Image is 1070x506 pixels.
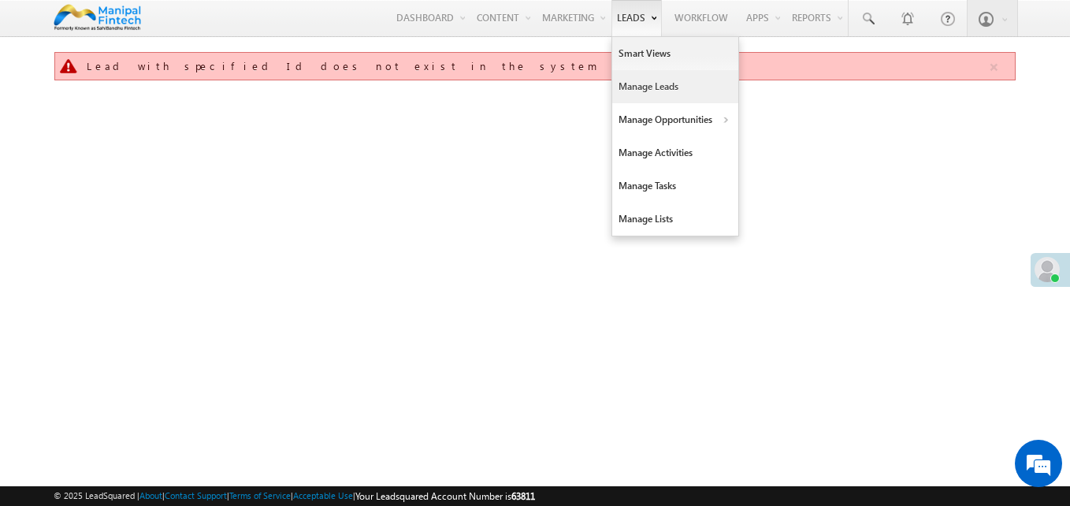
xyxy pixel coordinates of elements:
[612,103,738,136] a: Manage Opportunities
[612,37,738,70] a: Smart Views
[612,70,738,103] a: Manage Leads
[54,489,535,504] span: © 2025 LeadSquared | | | | |
[612,136,738,169] a: Manage Activities
[229,490,291,500] a: Terms of Service
[511,490,535,502] span: 63811
[612,169,738,203] a: Manage Tasks
[293,490,353,500] a: Acceptable Use
[612,203,738,236] a: Manage Lists
[139,490,162,500] a: About
[87,59,987,73] div: Lead with specified Id does not exist in the system
[165,490,227,500] a: Contact Support
[54,4,141,32] img: Custom Logo
[355,490,535,502] span: Your Leadsquared Account Number is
